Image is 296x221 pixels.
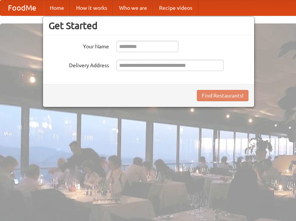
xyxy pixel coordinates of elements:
[153,0,198,15] a: Recipe videos
[0,0,44,15] a: FoodMe
[70,0,113,15] a: How it works
[197,90,248,101] button: Find Restaurants!
[44,0,70,15] a: Home
[49,20,248,31] h3: Get Started
[49,60,109,69] label: Delivery Address
[49,41,109,50] label: Your Name
[113,0,153,15] a: Who we are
